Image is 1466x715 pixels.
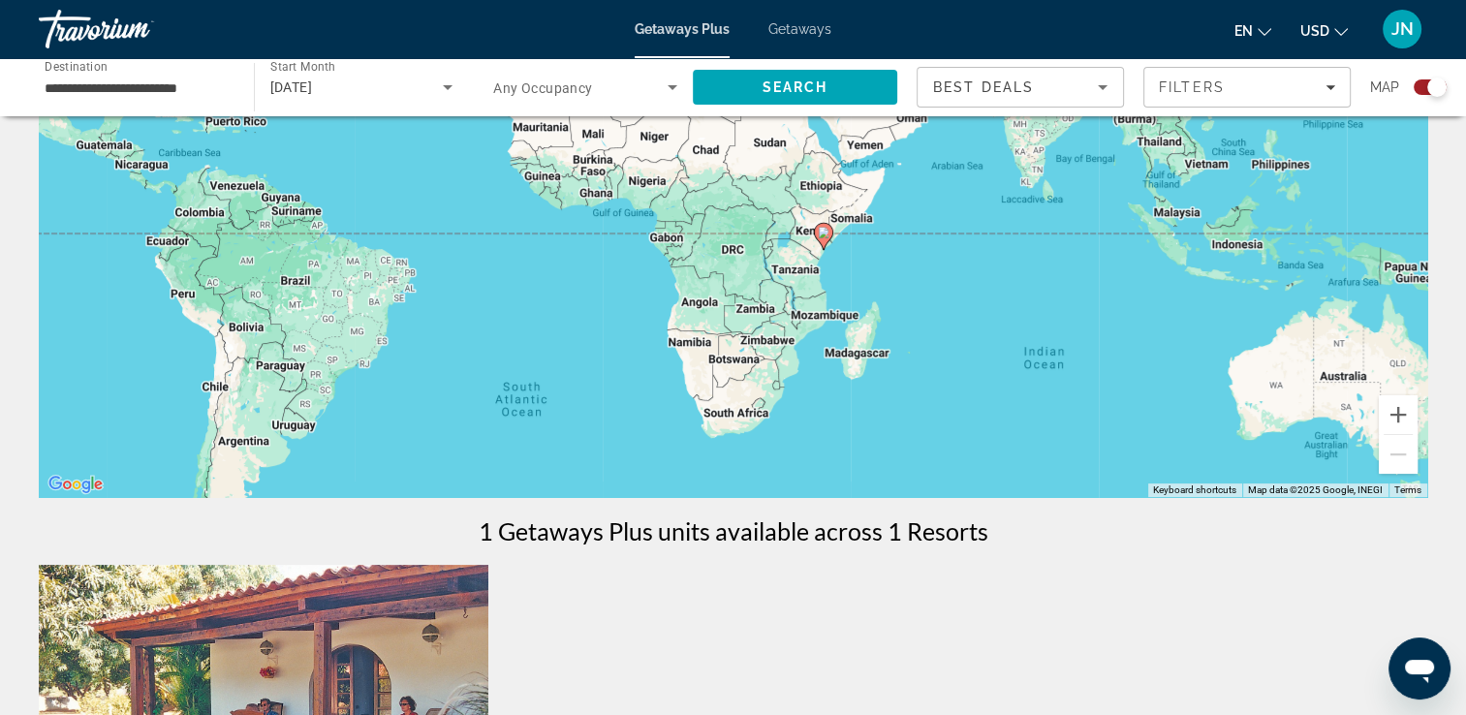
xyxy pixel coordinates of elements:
[44,472,108,497] a: Open this area in Google Maps (opens a new window)
[1377,9,1427,49] button: User Menu
[1370,74,1399,101] span: Map
[1248,484,1383,495] span: Map data ©2025 Google, INEGI
[635,21,730,37] a: Getaways Plus
[1379,435,1418,474] button: Zoom out
[270,79,313,95] span: [DATE]
[1300,16,1348,45] button: Change currency
[45,59,108,73] span: Destination
[1234,16,1271,45] button: Change language
[762,79,827,95] span: Search
[39,4,233,54] a: Travorium
[1379,395,1418,434] button: Zoom in
[933,79,1034,95] span: Best Deals
[45,77,229,100] input: Select destination
[1234,23,1253,39] span: en
[1388,637,1450,699] iframe: Button to launch messaging window, conversation in progress
[933,76,1107,99] mat-select: Sort by
[1300,23,1329,39] span: USD
[270,60,335,74] span: Start Month
[44,472,108,497] img: Google
[493,80,593,96] span: Any Occupancy
[693,70,898,105] button: Search
[1391,19,1414,39] span: JN
[768,21,831,37] a: Getaways
[479,516,988,545] h1: 1 Getaways Plus units available across 1 Resorts
[1394,484,1421,495] a: Terms (opens in new tab)
[1143,67,1351,108] button: Filters
[1153,483,1236,497] button: Keyboard shortcuts
[1159,79,1225,95] span: Filters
